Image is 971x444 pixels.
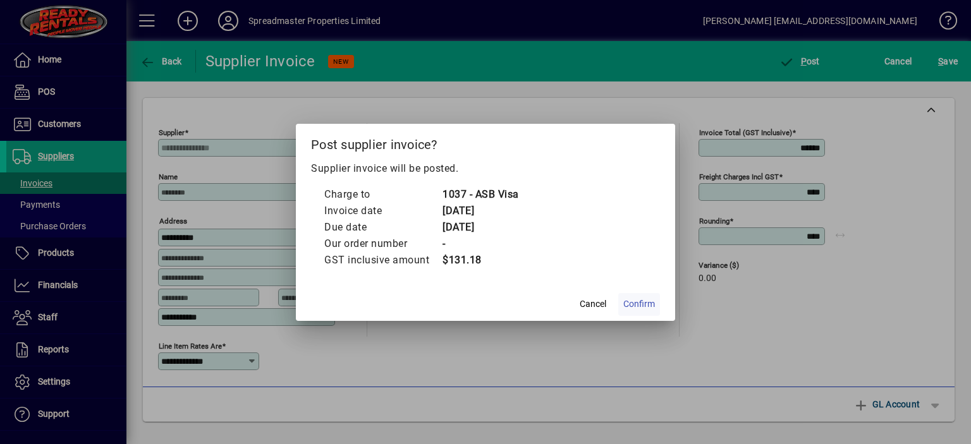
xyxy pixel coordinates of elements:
button: Confirm [618,293,660,316]
td: $131.18 [442,252,519,268]
button: Cancel [573,293,613,316]
td: [DATE] [442,203,519,219]
span: Confirm [623,297,655,311]
td: 1037 - ASB Visa [442,186,519,203]
p: Supplier invoice will be posted. [311,161,660,176]
span: Cancel [580,297,606,311]
td: Our order number [324,236,442,252]
td: [DATE] [442,219,519,236]
td: Due date [324,219,442,236]
td: Charge to [324,186,442,203]
td: Invoice date [324,203,442,219]
h2: Post supplier invoice? [296,124,675,160]
td: - [442,236,519,252]
td: GST inclusive amount [324,252,442,268]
